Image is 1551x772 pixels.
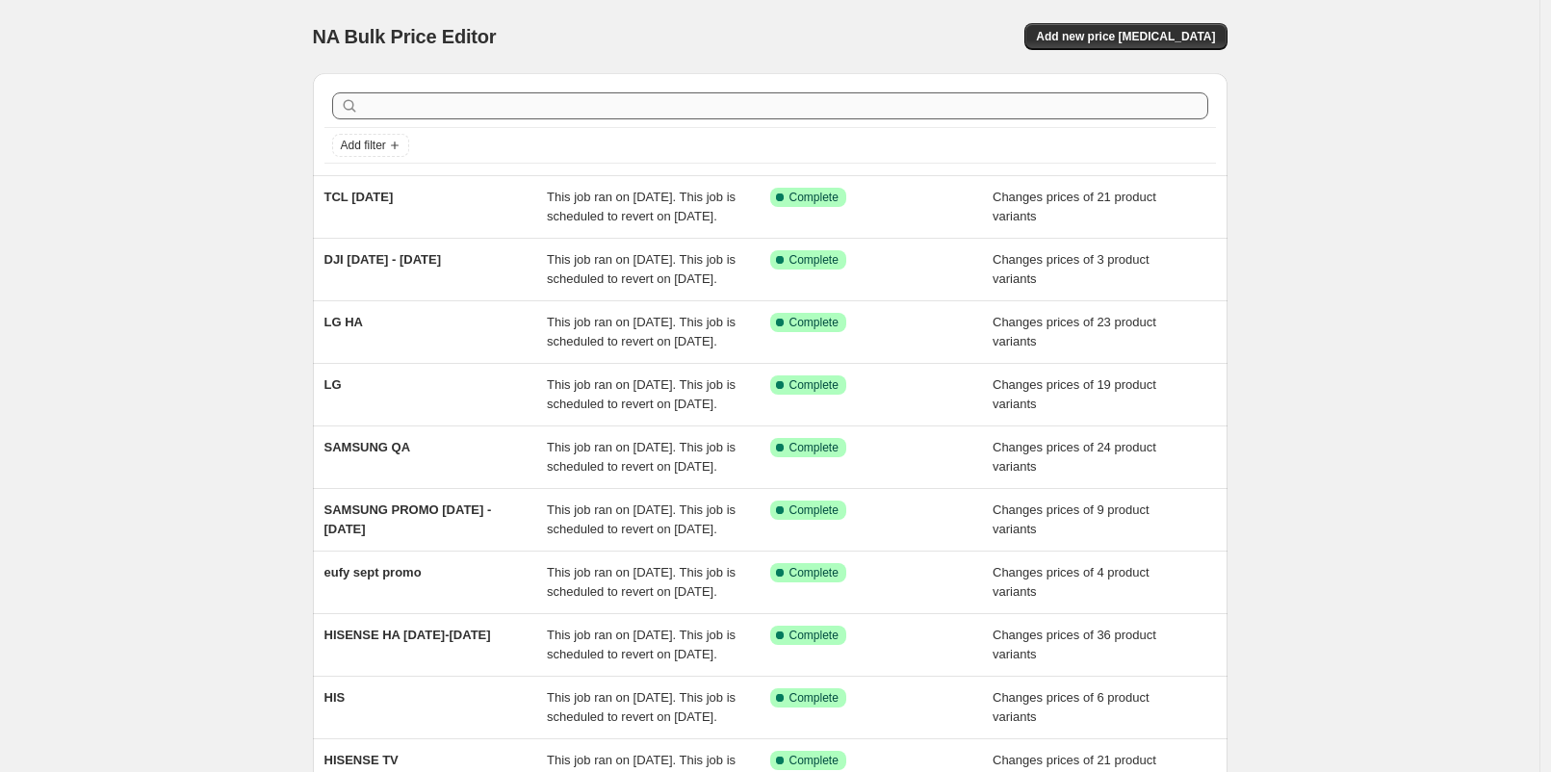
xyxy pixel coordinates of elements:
[789,315,839,330] span: Complete
[993,315,1156,348] span: Changes prices of 23 product variants
[324,690,346,705] span: HIS
[547,690,736,724] span: This job ran on [DATE]. This job is scheduled to revert on [DATE].
[993,628,1156,661] span: Changes prices of 36 product variants
[1024,23,1227,50] button: Add new price [MEDICAL_DATA]
[324,753,399,767] span: HISENSE TV
[324,565,422,579] span: eufy sept promo
[789,753,839,768] span: Complete
[993,565,1150,599] span: Changes prices of 4 product variants
[547,628,736,661] span: This job ran on [DATE]. This job is scheduled to revert on [DATE].
[547,315,736,348] span: This job ran on [DATE]. This job is scheduled to revert on [DATE].
[547,440,736,474] span: This job ran on [DATE]. This job is scheduled to revert on [DATE].
[789,565,839,580] span: Complete
[789,690,839,706] span: Complete
[993,190,1156,223] span: Changes prices of 21 product variants
[993,440,1156,474] span: Changes prices of 24 product variants
[789,440,839,455] span: Complete
[789,252,839,268] span: Complete
[324,440,411,454] span: SAMSUNG QA
[324,315,363,329] span: LG HA
[789,628,839,643] span: Complete
[789,377,839,393] span: Complete
[993,690,1150,724] span: Changes prices of 6 product variants
[324,190,394,204] span: TCL [DATE]
[341,138,386,153] span: Add filter
[324,252,442,267] span: DJI [DATE] - [DATE]
[547,252,736,286] span: This job ran on [DATE]. This job is scheduled to revert on [DATE].
[789,190,839,205] span: Complete
[789,502,839,518] span: Complete
[324,502,492,536] span: SAMSUNG PROMO [DATE] -[DATE]
[1036,29,1215,44] span: Add new price [MEDICAL_DATA]
[547,190,736,223] span: This job ran on [DATE]. This job is scheduled to revert on [DATE].
[993,502,1150,536] span: Changes prices of 9 product variants
[547,377,736,411] span: This job ran on [DATE]. This job is scheduled to revert on [DATE].
[324,628,491,642] span: HISENSE HA [DATE]-[DATE]
[332,134,409,157] button: Add filter
[993,252,1150,286] span: Changes prices of 3 product variants
[324,377,342,392] span: LG
[547,502,736,536] span: This job ran on [DATE]. This job is scheduled to revert on [DATE].
[993,377,1156,411] span: Changes prices of 19 product variants
[313,26,497,47] span: NA Bulk Price Editor
[547,565,736,599] span: This job ran on [DATE]. This job is scheduled to revert on [DATE].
